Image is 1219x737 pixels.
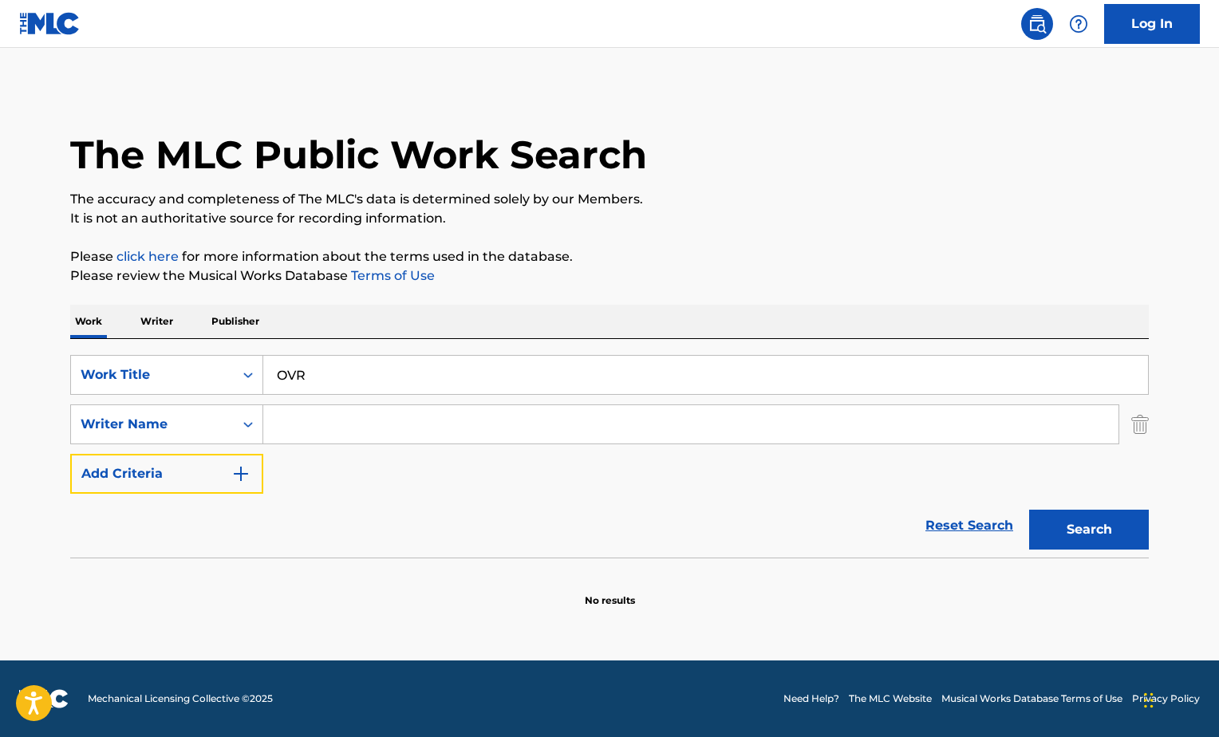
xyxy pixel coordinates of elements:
[231,464,251,483] img: 9d2ae6d4665cec9f34b9.svg
[1132,692,1200,706] a: Privacy Policy
[70,209,1149,228] p: It is not an authoritative source for recording information.
[348,268,435,283] a: Terms of Use
[849,692,932,706] a: The MLC Website
[19,12,81,35] img: MLC Logo
[70,454,263,494] button: Add Criteria
[207,305,264,338] p: Publisher
[941,692,1122,706] a: Musical Works Database Terms of Use
[136,305,178,338] p: Writer
[81,415,224,434] div: Writer Name
[1021,8,1053,40] a: Public Search
[1104,4,1200,44] a: Log In
[1144,676,1154,724] div: Drag
[1069,14,1088,33] img: help
[1063,8,1095,40] div: Help
[1029,510,1149,550] button: Search
[917,508,1021,543] a: Reset Search
[70,305,107,338] p: Work
[70,247,1149,266] p: Please for more information about the terms used in the database.
[70,190,1149,209] p: The accuracy and completeness of The MLC's data is determined solely by our Members.
[783,692,839,706] a: Need Help?
[70,355,1149,558] form: Search Form
[1131,404,1149,444] img: Delete Criterion
[585,574,635,608] p: No results
[116,249,179,264] a: click here
[70,266,1149,286] p: Please review the Musical Works Database
[1028,14,1047,33] img: search
[70,131,647,179] h1: The MLC Public Work Search
[81,365,224,384] div: Work Title
[1139,660,1219,737] iframe: Chat Widget
[19,689,69,708] img: logo
[88,692,273,706] span: Mechanical Licensing Collective © 2025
